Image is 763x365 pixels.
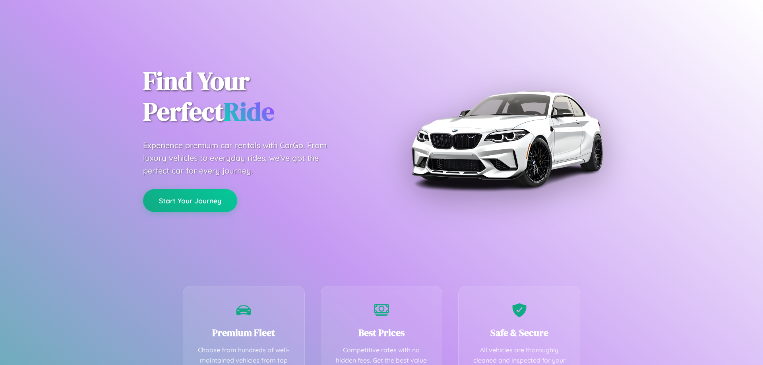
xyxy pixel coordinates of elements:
[407,40,606,238] img: Premium BMW car rental vehicle
[143,189,237,212] button: Start Your Journey
[224,94,274,129] span: Ride
[195,326,292,339] h3: Premium Fleet
[143,66,370,127] h1: Find Your Perfect
[471,326,568,339] h3: Safe & Secure
[143,139,342,177] p: Experience premium car rentals with CarGo. From luxury vehicles to everyday rides, we've got the ...
[333,326,430,339] h3: Best Prices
